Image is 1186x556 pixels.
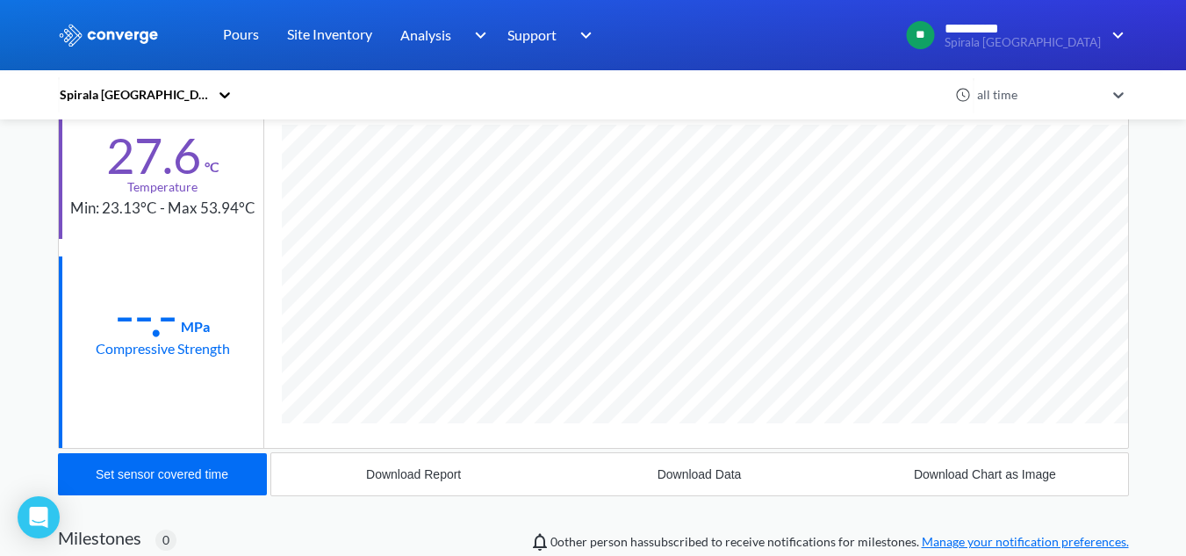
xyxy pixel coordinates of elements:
div: --.- [115,293,177,337]
div: Download Data [658,467,742,481]
div: Temperature [127,177,198,197]
img: downArrow.svg [569,25,597,46]
span: Analysis [400,24,451,46]
span: Spirala [GEOGRAPHIC_DATA] [945,36,1101,49]
span: 0 other [550,534,587,549]
a: Manage your notification preferences. [922,534,1129,549]
div: Spirala [GEOGRAPHIC_DATA] [58,85,209,105]
h2: Milestones [58,527,141,548]
img: downArrow.svg [1101,25,1129,46]
button: Download Chart as Image [842,453,1127,495]
img: downArrow.svg [463,25,491,46]
img: logo_ewhite.svg [58,24,160,47]
div: Open Intercom Messenger [18,496,60,538]
div: 27.6 [106,134,201,177]
span: person has subscribed to receive notifications for milestones. [550,532,1129,552]
button: Download Data [557,453,842,495]
button: Set sensor covered time [58,453,267,495]
div: Compressive Strength [96,337,230,359]
div: Set sensor covered time [96,467,228,481]
button: Download Report [271,453,557,495]
div: Download Report [366,467,461,481]
img: notifications-icon.svg [529,531,550,552]
div: all time [973,85,1104,105]
span: 0 [162,531,169,550]
img: icon-clock.svg [955,87,971,103]
div: Min: 23.13°C - Max 53.94°C [70,197,255,220]
div: Download Chart as Image [914,467,1056,481]
span: Support [507,24,557,46]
